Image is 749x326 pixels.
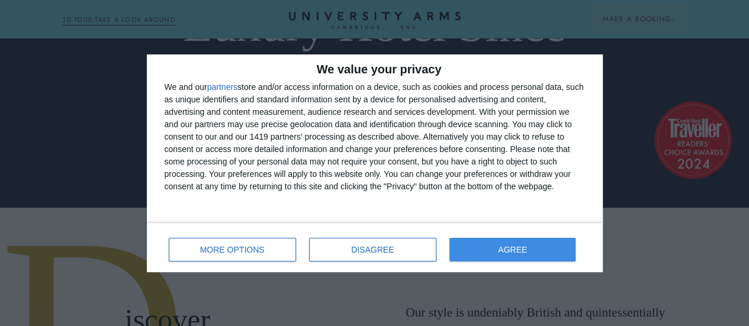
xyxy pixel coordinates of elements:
span: AGREE [498,246,527,254]
button: MORE OPTIONS [169,238,296,262]
span: DISAGREE [351,246,394,254]
button: partners [207,83,237,91]
button: AGREE [449,238,576,262]
div: qc-cmp2-ui [147,54,603,272]
button: DISAGREE [309,238,436,262]
h2: We value your privacy [165,63,585,75]
div: We and our store and/or access information on a device, such as cookies and process personal data... [165,81,585,193]
span: MORE OPTIONS [200,246,265,254]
